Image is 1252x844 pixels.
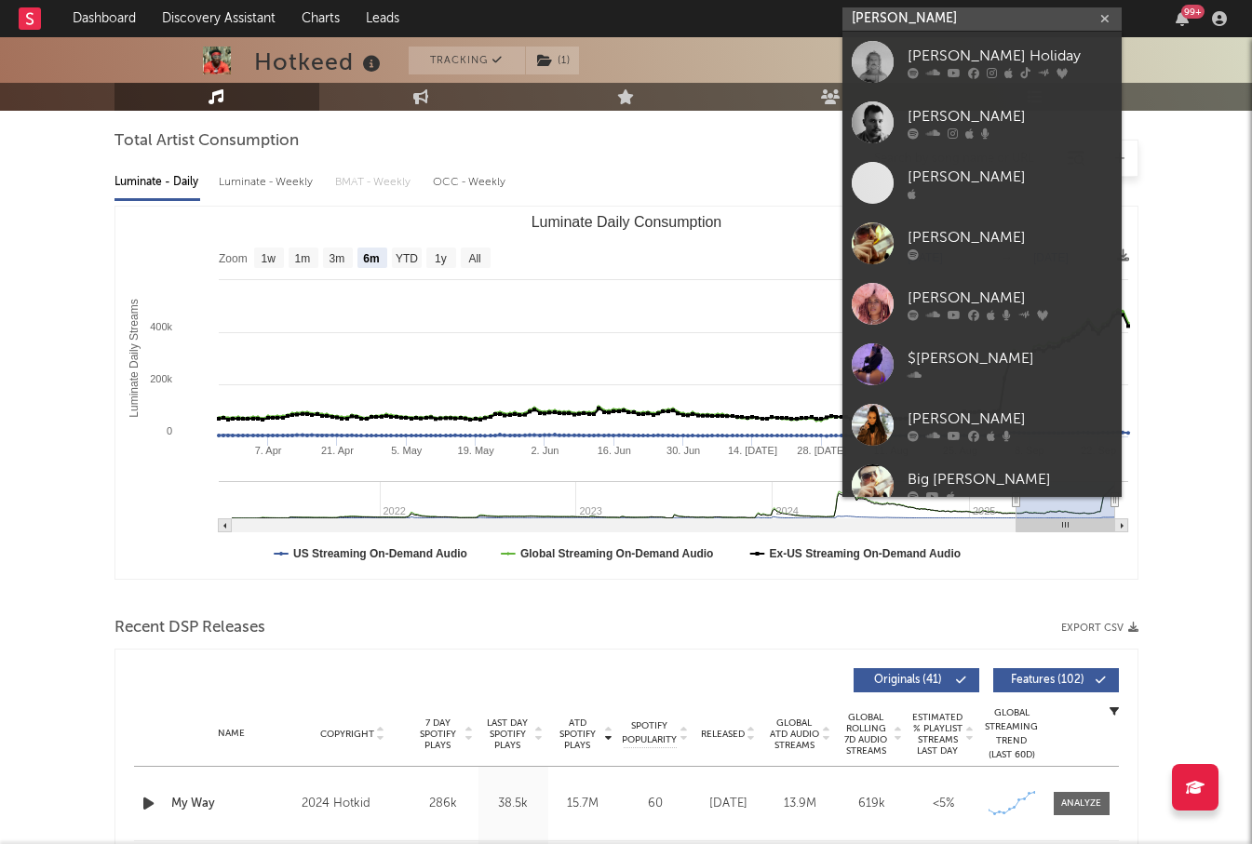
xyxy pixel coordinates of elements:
[842,455,1122,516] a: Big [PERSON_NAME]
[254,445,281,456] text: 7. Apr
[908,226,1112,248] div: [PERSON_NAME]
[114,167,200,198] div: Luminate - Daily
[150,321,172,332] text: 400k
[1061,623,1138,634] button: Export CSV
[483,795,544,813] div: 38.5k
[842,274,1122,334] a: [PERSON_NAME]
[842,32,1122,92] a: [PERSON_NAME] Holiday
[769,547,961,560] text: Ex-US Streaming On-Demand Audio
[623,795,688,813] div: 60
[457,445,494,456] text: 19. May
[261,252,276,265] text: 1w
[409,47,525,74] button: Tracking
[769,795,831,813] div: 13.9M
[984,706,1040,762] div: Global Streaming Trend (Last 60D)
[293,547,467,560] text: US Streaming On-Demand Audio
[622,719,677,747] span: Spotify Popularity
[908,347,1112,369] div: $[PERSON_NAME]
[115,207,1138,579] svg: Luminate Daily Consumption
[866,675,951,686] span: Originals ( 41 )
[842,395,1122,455] a: [PERSON_NAME]
[468,252,480,265] text: All
[171,795,293,813] a: My Way
[531,214,721,230] text: Luminate Daily Consumption
[525,47,580,74] span: ( 1 )
[597,445,630,456] text: 16. Jun
[302,793,403,815] div: 2024 Hotkid
[727,445,776,456] text: 14. [DATE]
[842,92,1122,153] a: [PERSON_NAME]
[413,795,474,813] div: 286k
[1181,5,1205,19] div: 99 +
[391,445,423,456] text: 5. May
[841,795,903,813] div: 619k
[114,617,265,639] span: Recent DSP Releases
[908,468,1112,490] div: Big [PERSON_NAME]
[413,717,463,751] span: 7 Day Spotify Plays
[908,45,1112,67] div: [PERSON_NAME] Holiday
[553,795,613,813] div: 15.7M
[519,547,713,560] text: Global Streaming On-Demand Audio
[842,153,1122,213] a: [PERSON_NAME]
[912,795,975,813] div: <5%
[797,445,846,456] text: 28. [DATE]
[363,252,379,265] text: 6m
[697,795,760,813] div: [DATE]
[219,252,248,265] text: Zoom
[329,252,344,265] text: 3m
[666,445,700,456] text: 30. Jun
[908,105,1112,127] div: [PERSON_NAME]
[171,727,293,741] div: Name
[1005,675,1091,686] span: Features ( 102 )
[435,252,447,265] text: 1y
[701,729,745,740] span: Released
[219,167,316,198] div: Luminate - Weekly
[912,712,963,757] span: Estimated % Playlist Streams Last Day
[321,445,354,456] text: 21. Apr
[769,717,820,751] span: Global ATD Audio Streams
[526,47,579,74] button: (1)
[395,252,417,265] text: YTD
[908,408,1112,430] div: [PERSON_NAME]
[908,166,1112,188] div: [PERSON_NAME]
[993,668,1119,692] button: Features(102)
[114,93,182,115] span: Music
[531,445,559,456] text: 2. Jun
[1176,11,1189,26] button: 99+
[150,373,172,384] text: 200k
[842,334,1122,395] a: $[PERSON_NAME]
[842,7,1122,31] input: Search for artists
[908,287,1112,309] div: [PERSON_NAME]
[483,717,532,751] span: Last Day Spotify Plays
[841,712,892,757] span: Global Rolling 7D Audio Streams
[114,130,299,153] span: Total Artist Consumption
[433,167,507,198] div: OCC - Weekly
[294,252,310,265] text: 1m
[854,668,979,692] button: Originals(41)
[553,717,602,751] span: ATD Spotify Plays
[166,425,171,436] text: 0
[127,299,140,417] text: Luminate Daily Streams
[842,213,1122,274] a: [PERSON_NAME]
[254,47,385,77] div: Hotkeed
[320,729,374,740] span: Copyright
